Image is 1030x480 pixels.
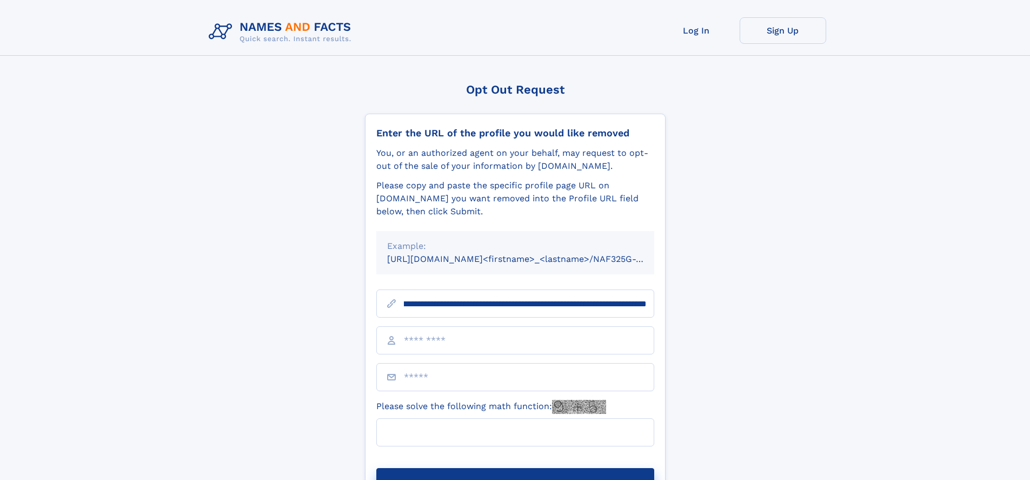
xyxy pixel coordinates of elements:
[376,147,654,173] div: You, or an authorized agent on your behalf, may request to opt-out of the sale of your informatio...
[204,17,360,47] img: Logo Names and Facts
[387,254,675,264] small: [URL][DOMAIN_NAME]<firstname>_<lastname>/NAF325G-xxxxxxxx
[740,17,826,44] a: Sign Up
[365,83,666,96] div: Opt Out Request
[376,179,654,218] div: Please copy and paste the specific profile page URL on [DOMAIN_NAME] you want removed into the Pr...
[376,127,654,139] div: Enter the URL of the profile you would like removed
[387,240,643,253] div: Example:
[653,17,740,44] a: Log In
[376,400,606,414] label: Please solve the following math function:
